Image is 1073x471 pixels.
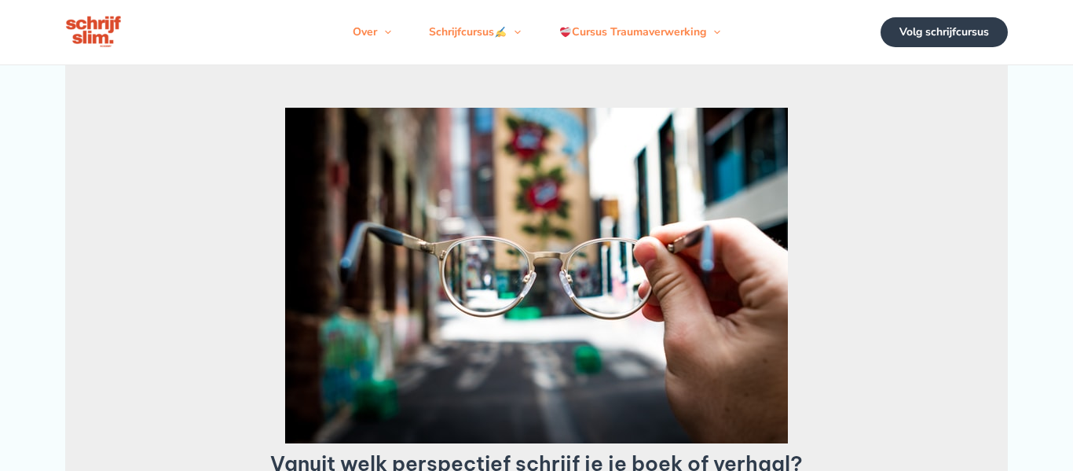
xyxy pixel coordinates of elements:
img: welk vertelpespectief je kiest betekent door wiens ogen je kijkt, ik-perspectief, jij-perspectief... [285,108,788,443]
img: ✍️ [495,27,506,38]
a: OverMenu schakelen [334,9,410,56]
img: ❤️‍🩹 [560,27,571,38]
nav: Navigatie op de site: Menu [334,9,739,56]
a: SchrijfcursusMenu schakelen [410,9,540,56]
a: Volg schrijfcursus [881,17,1008,47]
img: schrijfcursus schrijfslim academy [65,14,123,50]
span: Menu schakelen [507,9,521,56]
a: Cursus TraumaverwerkingMenu schakelen [540,9,739,56]
span: Menu schakelen [377,9,391,56]
span: Menu schakelen [706,9,720,56]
